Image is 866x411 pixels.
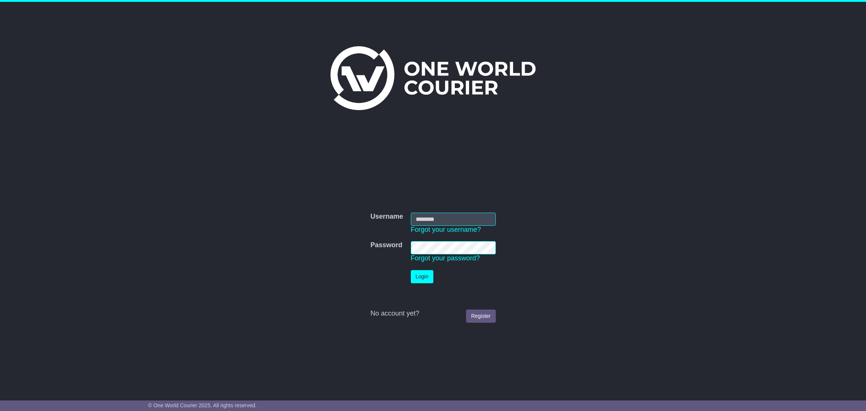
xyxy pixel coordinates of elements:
label: Password [370,241,402,249]
img: One World [330,46,536,110]
label: Username [370,213,403,221]
span: © One World Courier 2025. All rights reserved. [148,402,257,408]
a: Forgot your username? [411,226,481,233]
a: Forgot your password? [411,254,480,262]
button: Login [411,270,433,283]
div: No account yet? [370,310,495,318]
a: Register [466,310,495,323]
